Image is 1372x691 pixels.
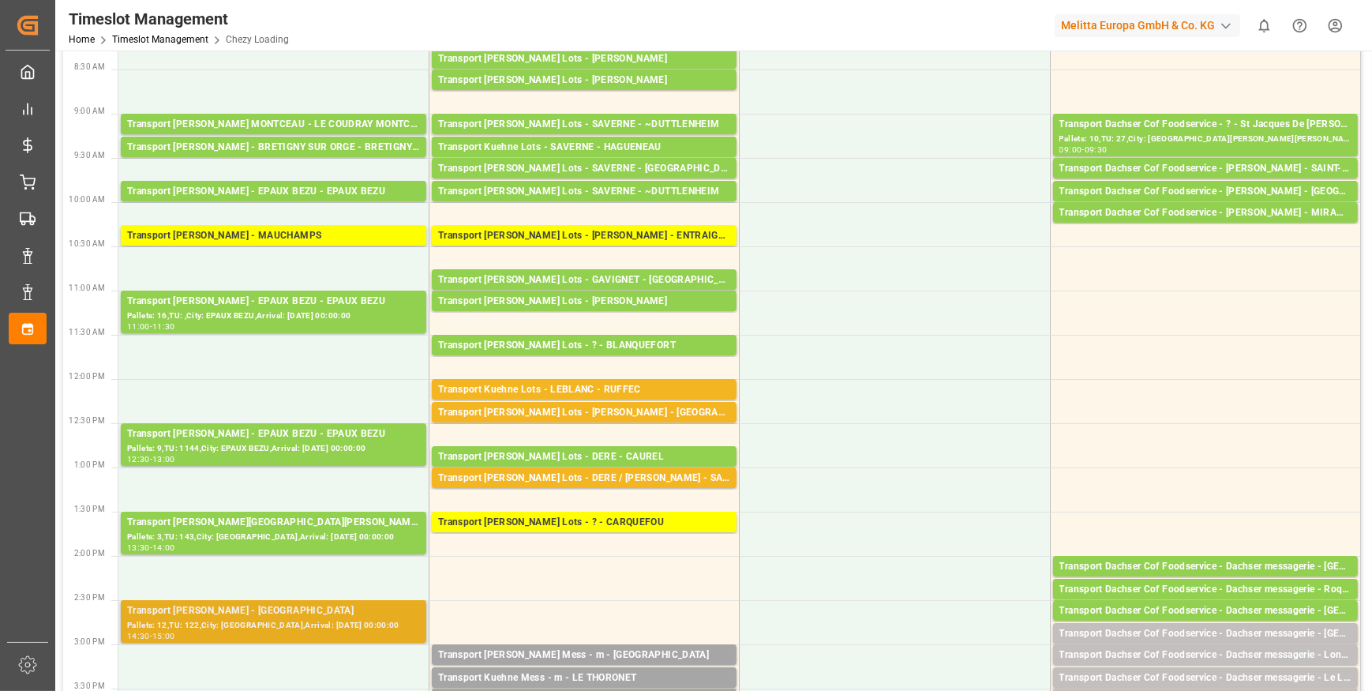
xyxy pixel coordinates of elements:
div: Transport [PERSON_NAME] MONTCEAU - LE COUDRAY MONTCEAU [127,117,420,133]
div: 11:00 [127,323,150,330]
div: Pallets: 9,TU: 1144,City: EPAUX BEZU,Arrival: [DATE] 00:00:00 [127,442,420,456]
div: Transport Dachser Cof Foodservice - Dachser messagerie - [GEOGRAPHIC_DATA] [1059,603,1351,619]
div: Pallets: 52,TU: 1172,City: [GEOGRAPHIC_DATA],Arrival: [DATE] 00:00:00 [127,244,420,257]
div: Transport Dachser Cof Foodservice - [PERSON_NAME] - SAINT-[PERSON_NAME] FALLAVIER [1059,161,1351,177]
div: Transport [PERSON_NAME] Lots - SAVERNE - ~DUTTLENHEIM [438,184,730,200]
div: Pallets: ,TU: 224,City: [GEOGRAPHIC_DATA],Arrival: [DATE] 00:00:00 [438,310,730,323]
div: Transport [PERSON_NAME] Lots - ? - CARQUEFOU [438,515,730,531]
div: Transport [PERSON_NAME] - EPAUX BEZU - EPAUX BEZU [127,426,420,442]
div: Transport Kuehne Lots - SAVERNE - HAGUENEAU [438,140,730,156]
div: Pallets: 1,TU: 742,City: [GEOGRAPHIC_DATA],Arrival: [DATE] 00:00:00 [438,398,730,411]
div: 14:30 [127,633,150,640]
a: Timeslot Management [112,34,208,45]
div: Transport [PERSON_NAME] Lots - [PERSON_NAME] [438,73,730,88]
div: Pallets: 2,TU: 80,City: ~[GEOGRAPHIC_DATA],Arrival: [DATE] 00:00:00 [438,200,730,213]
a: Home [69,34,95,45]
div: Transport [PERSON_NAME] Lots - DERE / [PERSON_NAME] - SAINT [PERSON_NAME] DU CRAU [438,471,730,486]
div: Pallets: ,TU: 238,City: ENTRAIGUES SUR LA SORGUE,Arrival: [DATE] 00:00:00 [438,244,730,257]
div: Pallets: 1,TU: ,City: CARQUEFOU,Arrival: [DATE] 00:00:00 [438,531,730,544]
div: Transport [PERSON_NAME] - BRETIGNY SUR ORGE - BRETIGNY SUR ORGE [127,140,420,156]
div: Pallets: ,TU: 165,City: [GEOGRAPHIC_DATA],Arrival: [DATE] 00:00:00 [438,88,730,102]
div: Pallets: ,TU: 330,City: [GEOGRAPHIC_DATA],Arrival: [DATE] 00:00:00 [127,133,420,146]
div: 14:00 [152,544,175,551]
div: Transport [PERSON_NAME] Lots - ? - BLANQUEFORT [438,338,730,354]
div: Transport Dachser Cof Foodservice - Dachser messagerie - Roquetas De Mar [1059,582,1351,598]
div: - [150,323,152,330]
div: Pallets: ,TU: 2376,City: EPAUX BEZU,Arrival: [DATE] 00:00:00 [127,200,420,213]
div: 11:30 [152,323,175,330]
div: Transport [PERSON_NAME][GEOGRAPHIC_DATA][PERSON_NAME][GEOGRAPHIC_DATA][PERSON_NAME] [127,515,420,531]
div: Melitta Europa GmbH & Co. KG [1055,14,1240,37]
div: Pallets: ,TU: 432,City: [GEOGRAPHIC_DATA][PERSON_NAME],Arrival: [DATE] 00:00:00 [438,486,730,500]
div: Pallets: 1,TU: 38,City: Longny au Perche,Arrival: [DATE] 00:00:00 [1059,663,1351,677]
span: 8:30 AM [74,62,105,71]
div: Pallets: 8,TU: 25,City: [GEOGRAPHIC_DATA][PERSON_NAME],Arrival: [DATE] 00:00:00 [1059,177,1351,190]
div: Transport [PERSON_NAME] Lots - SAVERNE - ~DUTTLENHEIM [438,117,730,133]
div: 13:00 [152,456,175,463]
div: Transport Dachser Cof Foodservice - ? - St Jacques De [PERSON_NAME] [1059,117,1351,133]
div: Transport Dachser Cof Foodservice - [PERSON_NAME] - MIRAMAS CEDEX [1059,205,1351,221]
div: Pallets: 2,TU: 110,City: [GEOGRAPHIC_DATA],Arrival: [DATE] 00:00:00 [438,67,730,81]
div: Transport [PERSON_NAME] Lots - SAVERNE - [GEOGRAPHIC_DATA] [438,161,730,177]
div: Transport [PERSON_NAME] Mess - m - [GEOGRAPHIC_DATA] [438,648,730,663]
span: 9:30 AM [74,151,105,160]
div: Pallets: 16,TU: ,City: EPAUX BEZU,Arrival: [DATE] 00:00:00 [127,310,420,323]
span: 2:00 PM [74,549,105,558]
div: 12:30 [127,456,150,463]
div: Pallets: 7,TU: 554,City: [GEOGRAPHIC_DATA],Arrival: [DATE] 00:00:00 [438,288,730,302]
button: Melitta Europa GmbH & Co. KG [1055,10,1246,40]
button: show 0 new notifications [1246,8,1282,43]
div: Transport [PERSON_NAME] - EPAUX BEZU - EPAUX BEZU [127,294,420,310]
div: - [1081,146,1084,153]
div: Transport [PERSON_NAME] Lots - [PERSON_NAME] [438,294,730,310]
div: 09:30 [1085,146,1108,153]
div: Transport [PERSON_NAME] - [GEOGRAPHIC_DATA] [127,603,420,619]
span: 12:30 PM [69,416,105,425]
div: Pallets: 10,TU: 27,City: [GEOGRAPHIC_DATA][PERSON_NAME][PERSON_NAME],Arrival: [DATE] 00:00:00 [1059,133,1351,146]
div: Transport [PERSON_NAME] Lots - GAVIGNET - [GEOGRAPHIC_DATA] [438,272,730,288]
div: Transport [PERSON_NAME] - MAUCHAMPS [127,228,420,244]
div: - [150,633,152,640]
div: Timeslot Management [69,7,289,31]
div: Pallets: 5,TU: 194,City: [GEOGRAPHIC_DATA],Arrival: [DATE] 00:00:00 [438,354,730,367]
div: Transport Dachser Cof Foodservice - Dachser messagerie - Longny au Perche [1059,648,1351,663]
div: Transport [PERSON_NAME] Lots - [PERSON_NAME] [438,51,730,67]
div: Transport [PERSON_NAME] Lots - [PERSON_NAME] - ENTRAIGUES SUR LA SORGUE [438,228,730,244]
div: Transport [PERSON_NAME] Lots - DERE - CAUREL [438,449,730,465]
div: - [150,456,152,463]
span: 2:30 PM [74,593,105,602]
div: Pallets: ,TU: 95,City: [GEOGRAPHIC_DATA],Arrival: [DATE] 00:00:00 [1059,598,1351,611]
div: 13:30 [127,544,150,551]
div: - [150,544,152,551]
div: Pallets: ,TU: 381,City: [GEOGRAPHIC_DATA],Arrival: [DATE] 00:00:00 [438,421,730,434]
div: Pallets: 2,TU: 16,City: MIRAMAS CEDEX,Arrival: [DATE] 00:00:00 [1059,221,1351,235]
div: Transport Dachser Cof Foodservice - Dachser messagerie - [GEOGRAPHIC_DATA] [1059,559,1351,575]
div: Pallets: ,TU: 51,City: [GEOGRAPHIC_DATA],Arrival: [DATE] 00:00:00 [1059,619,1351,633]
div: Pallets: ,TU: 121,City: HAGUENEAU,Arrival: [DATE] 00:00:00 [438,156,730,169]
div: Pallets: 3,TU: ,City: [GEOGRAPHIC_DATA],Arrival: [DATE] 00:00:00 [127,156,420,169]
span: 1:30 PM [74,505,105,513]
div: Pallets: ,TU: 28,City: [GEOGRAPHIC_DATA],Arrival: [DATE] 00:00:00 [438,177,730,190]
span: 11:00 AM [69,284,105,292]
div: Transport Kuehne Mess - m - LE THORONET [438,670,730,686]
div: Transport [PERSON_NAME] Lots - [PERSON_NAME] - [GEOGRAPHIC_DATA] [438,405,730,421]
div: Transport Dachser Cof Foodservice - Dachser messagerie - Le Lude [1059,670,1351,686]
div: Transport Dachser Cof Foodservice - [PERSON_NAME] - [GEOGRAPHIC_DATA] [1059,184,1351,200]
div: Transport Kuehne Lots - LEBLANC - RUFFEC [438,382,730,398]
span: 9:00 AM [74,107,105,115]
div: 15:00 [152,633,175,640]
div: Pallets: 23,TU: 117,City: [GEOGRAPHIC_DATA],Arrival: [DATE] 00:00:00 [438,465,730,479]
div: Pallets: 12,TU: 122,City: [GEOGRAPHIC_DATA],Arrival: [DATE] 00:00:00 [127,619,420,633]
div: 09:00 [1059,146,1082,153]
span: 3:30 PM [74,682,105,690]
span: 10:00 AM [69,195,105,204]
span: 11:30 AM [69,328,105,336]
div: Transport [PERSON_NAME] - EPAUX BEZU - EPAUX BEZU [127,184,420,200]
div: Transport Dachser Cof Foodservice - Dachser messagerie - [GEOGRAPHIC_DATA] [1059,626,1351,642]
div: Pallets: 6,TU: ,City: [GEOGRAPHIC_DATA],Arrival: [DATE] 00:00:00 [1059,200,1351,213]
div: Pallets: ,TU: 44,City: ~[GEOGRAPHIC_DATA],Arrival: [DATE] 00:00:00 [438,133,730,146]
span: 10:30 AM [69,239,105,248]
span: 12:00 PM [69,372,105,381]
span: 1:00 PM [74,460,105,469]
div: Pallets: ,TU: 5,City: [GEOGRAPHIC_DATA],Arrival: [DATE] 00:00:00 [438,663,730,677]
